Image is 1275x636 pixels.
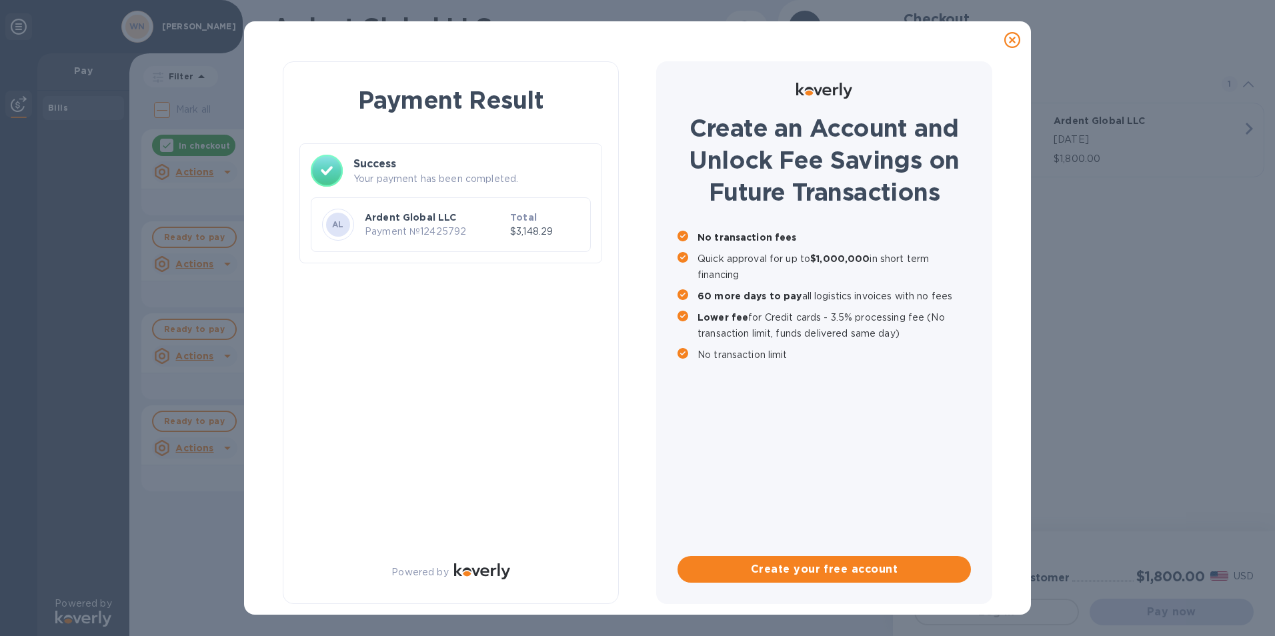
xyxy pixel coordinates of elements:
[391,565,448,579] p: Powered by
[454,563,510,579] img: Logo
[698,347,971,363] p: No transaction limit
[510,212,537,223] b: Total
[353,156,591,172] h3: Success
[698,312,748,323] b: Lower fee
[678,556,971,583] button: Create your free account
[796,83,852,99] img: Logo
[698,309,971,341] p: for Credit cards - 3.5% processing fee (No transaction limit, funds delivered same day)
[510,225,579,239] p: $3,148.29
[678,112,971,208] h1: Create an Account and Unlock Fee Savings on Future Transactions
[810,253,870,264] b: $1,000,000
[688,561,960,577] span: Create your free account
[698,291,802,301] b: 60 more days to pay
[332,219,344,229] b: AL
[353,172,591,186] p: Your payment has been completed.
[698,251,971,283] p: Quick approval for up to in short term financing
[365,211,505,224] p: Ardent Global LLC
[365,225,505,239] p: Payment № 12425792
[698,288,971,304] p: all logistics invoices with no fees
[698,232,797,243] b: No transaction fees
[305,83,597,117] h1: Payment Result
